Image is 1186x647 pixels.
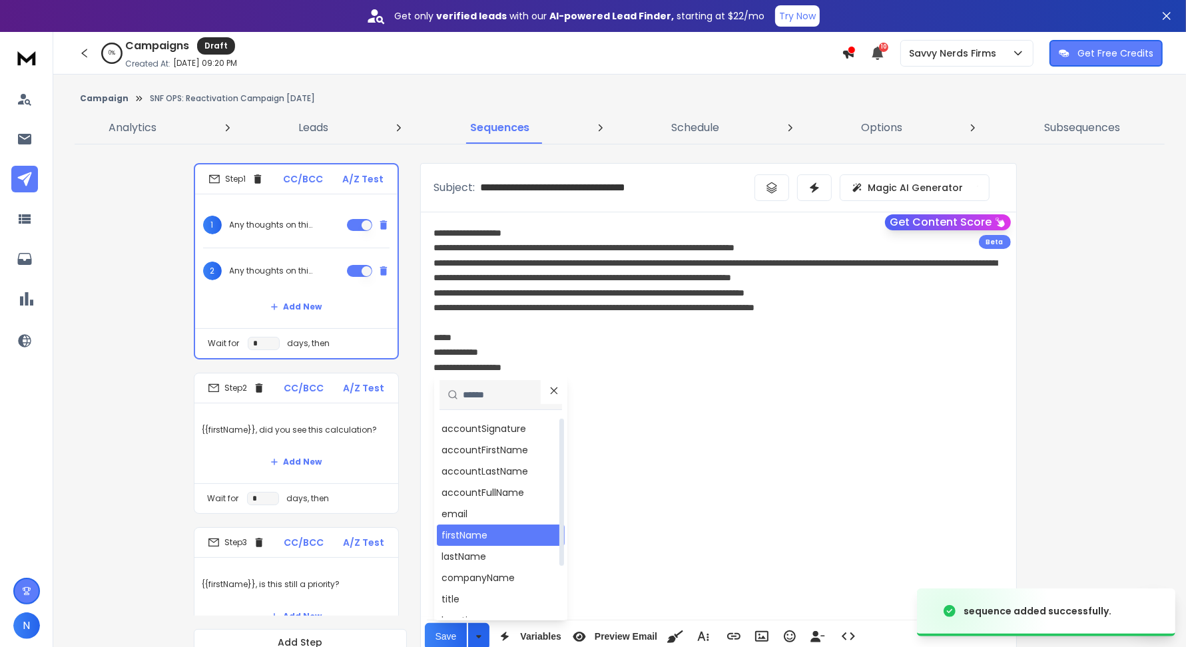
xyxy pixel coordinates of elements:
[442,592,460,606] div: title
[150,93,315,104] p: SNF OPS: Reactivation Campaign [DATE]
[109,49,115,57] p: 0 %
[173,58,237,69] p: [DATE] 09:20 PM
[260,603,333,630] button: Add New
[775,5,820,27] button: Try Now
[230,266,315,276] p: Any thoughts on this, {{firstName}}?
[442,507,468,521] div: email
[549,9,674,23] strong: AI-powered Lead Finder,
[208,537,265,548] div: Step 3
[284,536,324,549] p: CC/BCC
[979,235,1011,249] div: Beta
[964,604,1111,618] div: sequence added successfully.
[344,381,385,395] p: A/Z Test
[1036,112,1128,144] a: Subsequences
[197,37,235,55] div: Draft
[436,9,507,23] strong: verified leads
[284,381,324,395] p: CC/BCC
[663,112,727,144] a: Schedule
[101,112,164,144] a: Analytics
[194,373,399,514] li: Step2CC/BCCA/Z Test{{firstName}}, did you see this calculation?Add NewWait fordays, then
[208,493,239,504] p: Wait for
[462,112,538,144] a: Sequences
[434,180,475,196] p: Subject:
[13,612,40,639] button: N
[868,181,964,194] p: Magic AI Generator
[885,214,1011,230] button: Get Content Score
[260,294,333,320] button: Add New
[442,529,488,542] div: firstName
[13,45,40,70] img: logo
[290,112,336,144] a: Leads
[203,216,222,234] span: 1
[879,43,888,52] span: 10
[861,120,902,136] p: Options
[80,93,129,104] button: Campaign
[442,443,529,457] div: accountFirstName
[517,631,564,642] span: Variables
[208,338,240,349] p: Wait for
[260,449,333,475] button: Add New
[1044,120,1120,136] p: Subsequences
[779,9,816,23] p: Try Now
[470,120,530,136] p: Sequences
[840,174,990,201] button: Magic AI Generator
[125,59,170,69] p: Created At:
[1077,47,1153,60] p: Get Free Credits
[442,571,515,584] div: companyName
[203,262,222,280] span: 2
[909,47,1002,60] p: Savvy Nerds Firms
[208,173,264,185] div: Step 1
[194,527,399,638] li: Step3CC/BCCA/Z Test{{firstName}}, is this still a priority?Add New
[592,631,660,642] span: Preview Email
[194,163,399,359] li: Step1CC/BCCA/Z Test1Any thoughts on this, {{firstName}}?2Any thoughts on this, {{firstName}}?Add ...
[109,120,156,136] p: Analytics
[1049,40,1163,67] button: Get Free Credits
[853,112,910,144] a: Options
[125,38,189,54] h1: Campaigns
[230,220,315,230] p: Any thoughts on this, {{firstName}}?
[202,411,390,449] p: {{firstName}}, did you see this calculation?
[202,566,390,603] p: {{firstName}}, is this still a priority?
[287,493,330,504] p: days, then
[442,550,487,563] div: lastName
[344,536,385,549] p: A/Z Test
[442,614,480,627] div: location
[394,9,764,23] p: Get only with our starting at $22/mo
[671,120,719,136] p: Schedule
[208,382,265,394] div: Step 2
[442,465,529,478] div: accountLastName
[298,120,328,136] p: Leads
[442,422,527,435] div: accountSignature
[288,338,330,349] p: days, then
[343,172,384,186] p: A/Z Test
[442,486,525,499] div: accountFullName
[283,172,323,186] p: CC/BCC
